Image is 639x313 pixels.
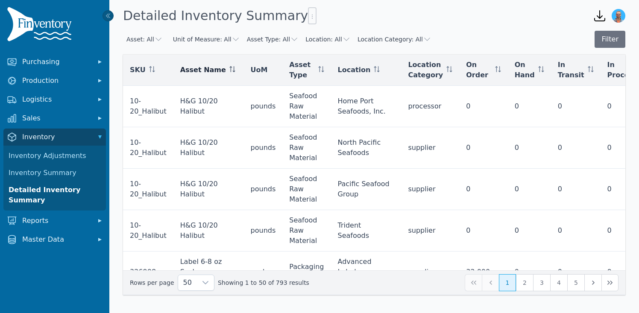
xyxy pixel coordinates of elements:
[3,212,106,229] button: Reports
[173,210,244,252] td: H&G 10/20 Halibut
[515,101,544,111] div: 0
[558,267,594,277] div: 0
[558,225,594,236] div: 0
[289,60,314,80] span: Asset Type
[3,72,106,89] button: Production
[123,7,317,24] h1: Detailed Inventory Summary
[558,184,594,194] div: 0
[550,274,567,291] button: Page 4
[466,143,501,153] div: 0
[123,127,173,169] td: 10-20_Halibut
[22,113,91,123] span: Sales
[612,9,625,23] img: Daniel Del Coro
[282,252,331,293] td: Packaging Material
[466,60,491,80] span: On Order
[331,210,402,252] td: Trident Seafoods
[244,169,283,210] td: pounds
[558,101,594,111] div: 0
[244,210,283,252] td: pounds
[331,127,402,169] td: North Pacific Seafoods
[401,252,459,293] td: supplier
[173,86,244,127] td: H&G 10/20 Halibut
[22,94,91,105] span: Logistics
[130,65,146,75] span: SKU
[3,91,106,108] button: Logistics
[244,252,283,293] td: each
[180,65,226,75] span: Asset Name
[331,169,402,210] td: Pacific Seafood Group
[173,127,244,169] td: H&G 10/20 Halibut
[178,275,197,290] span: Rows per page
[466,267,501,277] div: 32,000
[558,60,584,80] span: In Transit
[401,127,459,169] td: supplier
[331,86,402,127] td: Home Port Seafoods, Inc.
[22,57,91,67] span: Purchasing
[247,35,299,44] button: Asset Type: All
[567,274,584,291] button: Page 5
[123,252,173,293] td: 326908
[123,86,173,127] td: 10-20_Halibut
[22,76,91,86] span: Production
[408,60,443,80] span: Location Category
[244,127,283,169] td: pounds
[515,143,544,153] div: 0
[516,274,533,291] button: Page 2
[401,210,459,252] td: supplier
[173,252,244,293] td: Label 6-8 oz Sockeye Captain Cuts
[123,210,173,252] td: 10-20_Halibut
[3,110,106,127] button: Sales
[466,101,501,111] div: 0
[5,147,104,164] a: Inventory Adjustments
[3,231,106,248] button: Master Data
[22,132,91,142] span: Inventory
[401,169,459,210] td: supplier
[499,274,516,291] button: Page 1
[515,225,544,236] div: 0
[282,127,331,169] td: Seafood Raw Material
[331,252,402,293] td: Advanced Labels Northwest
[251,65,268,75] span: UoM
[584,274,601,291] button: Next Page
[338,65,371,75] span: Location
[22,234,91,245] span: Master Data
[123,169,173,210] td: 10-20_Halibut
[282,210,331,252] td: Seafood Raw Material
[173,35,240,44] button: Unit of Measure: All
[218,278,309,287] span: Showing 1 to 50 of 793 results
[601,274,618,291] button: Last Page
[305,35,351,44] button: Location: All
[7,7,75,45] img: Finventory
[5,181,104,209] a: Detailed Inventory Summary
[244,86,283,127] td: pounds
[126,35,163,44] button: Asset: All
[401,86,459,127] td: processor
[282,86,331,127] td: Seafood Raw Material
[515,267,544,277] div: 0
[558,143,594,153] div: 0
[22,216,91,226] span: Reports
[533,274,550,291] button: Page 3
[515,184,544,194] div: 0
[5,164,104,181] a: Inventory Summary
[515,60,535,80] span: On Hand
[282,169,331,210] td: Seafood Raw Material
[466,225,501,236] div: 0
[3,129,106,146] button: Inventory
[595,31,625,48] button: Filter
[173,169,244,210] td: H&G 10/20 Halibut
[3,53,106,70] button: Purchasing
[466,184,501,194] div: 0
[358,35,431,44] button: Location Category: All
